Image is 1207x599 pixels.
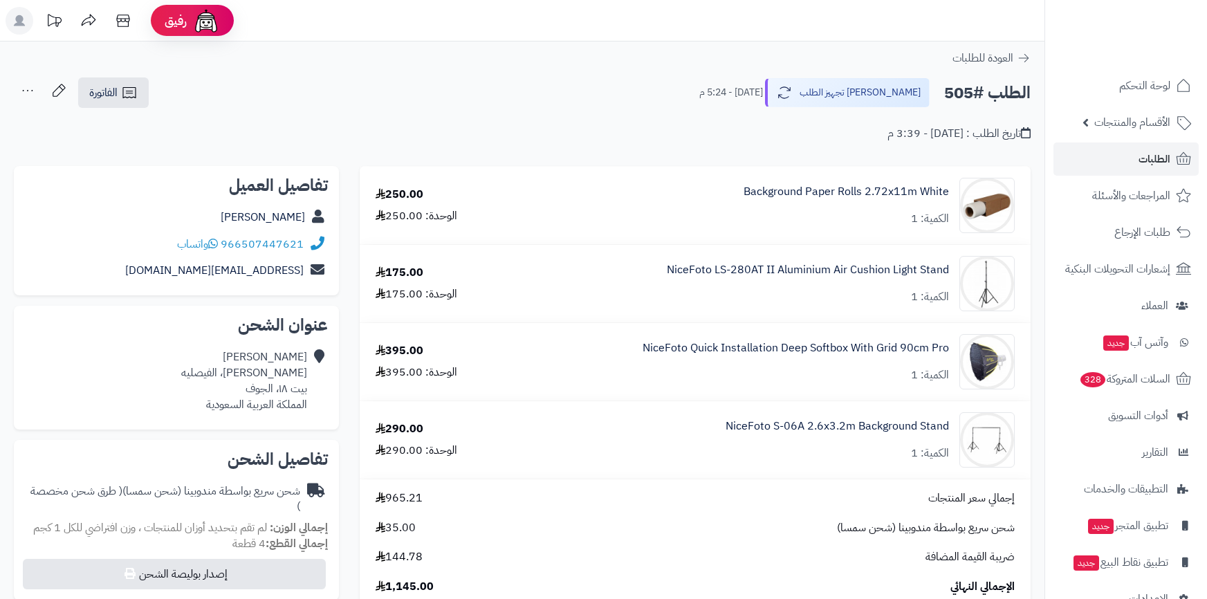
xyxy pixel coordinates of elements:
div: الوحدة: 250.00 [376,208,457,224]
a: NiceFoto S-06A 2.6x3.2m Background Stand [726,418,949,434]
span: 144.78 [376,549,423,565]
a: تحديثات المنصة [37,7,71,38]
a: NiceFoto LS-280AT II Aluminium Air Cushion Light Stand [667,262,949,278]
img: 1709495061-280AT%20(1)-800x1000-90x90.jpg [960,256,1014,311]
img: logo-2.png [1113,25,1194,54]
span: تطبيق المتجر [1087,516,1168,535]
a: المراجعات والأسئلة [1053,179,1199,212]
span: جديد [1103,335,1129,351]
a: الفاتورة [78,77,149,108]
span: جديد [1074,555,1099,571]
a: السلات المتروكة328 [1053,362,1199,396]
strong: إجمالي الوزن: [270,519,328,536]
span: الطلبات [1139,149,1170,169]
span: تطبيق نقاط البيع [1072,553,1168,572]
span: التقارير [1142,443,1168,462]
a: Background Paper Rolls 2.72x11m White [744,184,949,200]
a: 966507447621 [221,236,304,252]
a: لوحة التحكم [1053,69,1199,102]
img: 1738403431-1-90x90.jpg [960,412,1014,468]
span: العودة للطلبات [952,50,1013,66]
h2: عنوان الشحن [25,317,328,333]
span: 35.00 [376,520,416,536]
a: [PERSON_NAME] [221,209,305,225]
span: ( طرق شحن مخصصة ) [30,483,300,515]
button: إصدار بوليصة الشحن [23,559,326,589]
div: الكمية: 1 [911,367,949,383]
span: إشعارات التحويلات البنكية [1065,259,1170,279]
span: طلبات الإرجاع [1114,223,1170,242]
div: تاريخ الطلب : [DATE] - 3:39 م [887,126,1031,142]
a: طلبات الإرجاع [1053,216,1199,249]
div: 175.00 [376,265,423,281]
button: [PERSON_NAME] تجهيز الطلب [765,78,930,107]
h2: تفاصيل العميل [25,177,328,194]
a: تطبيق نقاط البيعجديد [1053,546,1199,579]
a: إشعارات التحويلات البنكية [1053,252,1199,286]
span: الإجمالي النهائي [950,579,1015,595]
img: 1721300011-170000-800x1000-90x90.jpg [960,334,1014,389]
h2: الطلب #505 [944,79,1031,107]
span: لم تقم بتحديد أوزان للمنتجات ، وزن افتراضي للكل 1 كجم [33,519,267,536]
span: السلات المتروكة [1079,369,1170,389]
span: 328 [1080,371,1106,387]
h2: تفاصيل الشحن [25,451,328,468]
a: العودة للطلبات [952,50,1031,66]
span: وآتس آب [1102,333,1168,352]
span: العملاء [1141,296,1168,315]
div: الوحدة: 290.00 [376,443,457,459]
img: 1724498586-93-90x90.jpg [960,178,1014,233]
a: تطبيق المتجرجديد [1053,509,1199,542]
div: شحن سريع بواسطة مندوبينا (شحن سمسا) [25,483,300,515]
strong: إجمالي القطع: [266,535,328,552]
span: 965.21 [376,490,423,506]
span: جديد [1088,519,1114,534]
a: وآتس آبجديد [1053,326,1199,359]
span: التطبيقات والخدمات [1084,479,1168,499]
span: رفيق [165,12,187,29]
small: 4 قطعة [232,535,328,552]
a: NiceFoto Quick Installation Deep Softbox With Grid 90cm Pro [643,340,949,356]
span: الفاتورة [89,84,118,101]
div: الكمية: 1 [911,445,949,461]
a: التقارير [1053,436,1199,469]
span: ضريبة القيمة المضافة [925,549,1015,565]
a: التطبيقات والخدمات [1053,472,1199,506]
a: أدوات التسويق [1053,399,1199,432]
span: إجمالي سعر المنتجات [928,490,1015,506]
a: الطلبات [1053,142,1199,176]
span: الأقسام والمنتجات [1094,113,1170,132]
span: 1,145.00 [376,579,434,595]
div: الكمية: 1 [911,289,949,305]
div: الوحدة: 175.00 [376,286,457,302]
a: واتساب [177,236,218,252]
a: العملاء [1053,289,1199,322]
small: [DATE] - 5:24 م [699,86,763,100]
div: الوحدة: 395.00 [376,365,457,380]
div: 290.00 [376,421,423,437]
div: 250.00 [376,187,423,203]
span: المراجعات والأسئلة [1092,186,1170,205]
span: شحن سريع بواسطة مندوبينا (شحن سمسا) [837,520,1015,536]
div: 395.00 [376,343,423,359]
img: ai-face.png [192,7,220,35]
div: الكمية: 1 [911,211,949,227]
span: أدوات التسويق [1108,406,1168,425]
div: [PERSON_NAME] [PERSON_NAME]، الفيصليه بيت ١٨، الجوف المملكة العربية السعودية [181,349,307,412]
span: لوحة التحكم [1119,76,1170,95]
a: [EMAIL_ADDRESS][DOMAIN_NAME] [125,262,304,279]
